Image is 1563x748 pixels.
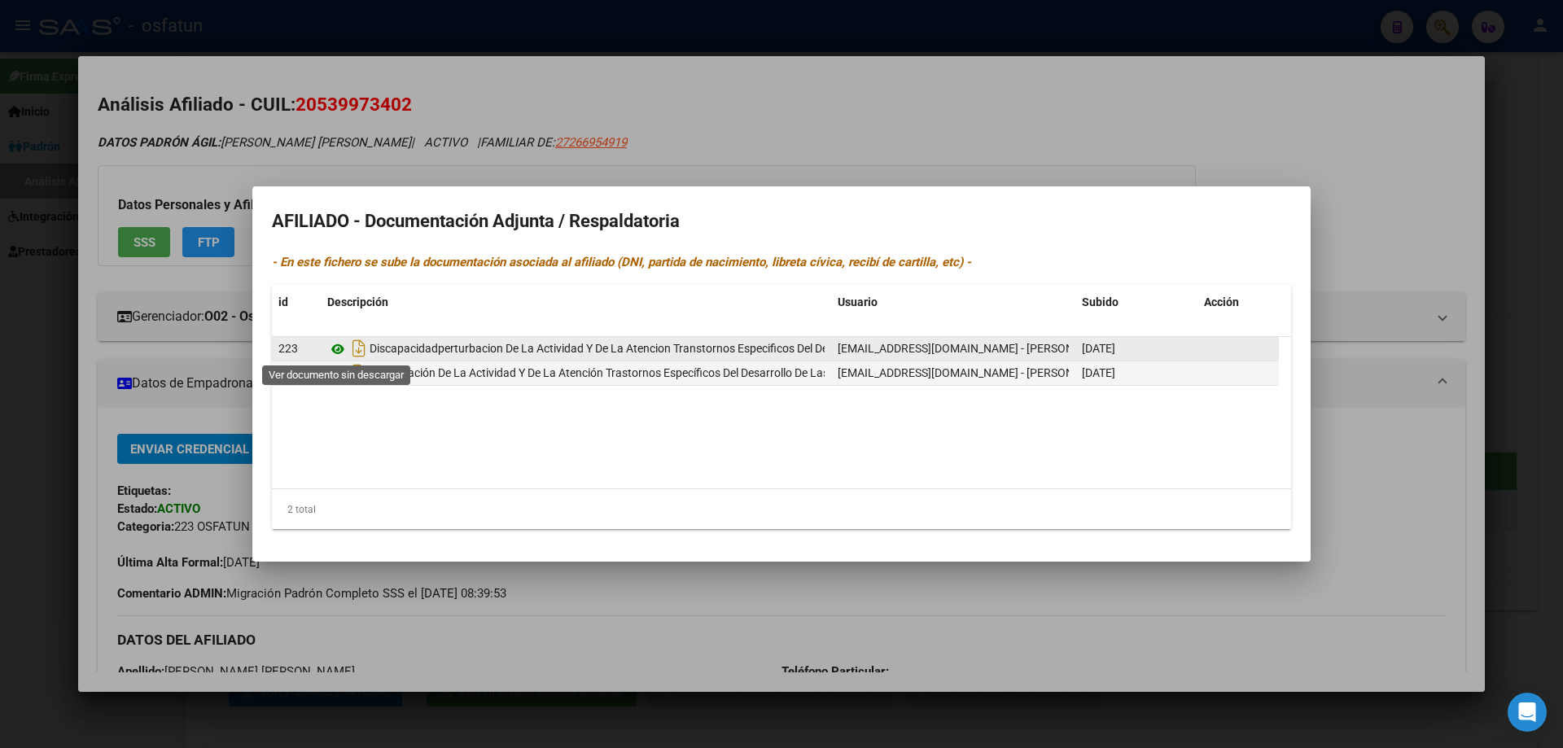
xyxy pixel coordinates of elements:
[272,489,1291,530] div: 2 total
[348,335,370,361] i: Descargar documento
[1508,693,1547,732] div: Open Intercom Messenger
[278,342,298,355] span: 223
[272,255,971,269] i: - En este fichero se sube la documentación asociada al afiliado (DNI, partida de nacimiento, libr...
[348,360,370,386] i: Descargar documento
[1204,295,1239,308] span: Acción
[838,366,1114,379] span: [EMAIL_ADDRESS][DOMAIN_NAME] - [PERSON_NAME]
[327,295,388,308] span: Descripción
[321,285,831,320] datatable-header-cell: Descripción
[278,295,288,308] span: id
[272,285,321,320] datatable-header-cell: id
[838,295,878,308] span: Usuario
[1197,285,1279,320] datatable-header-cell: Acción
[831,285,1075,320] datatable-header-cell: Usuario
[1082,295,1119,308] span: Subido
[278,366,298,379] span: 349
[1082,366,1115,379] span: [DATE]
[370,343,1334,356] span: Discapacidadperturbacion De La Actividad Y De La Atencion Transtornos Especificos Del Desarrollo ...
[272,206,1291,237] h2: AFILIADO - Documentación Adjunta / Respaldatoria
[370,367,1260,380] span: Perturbación De La Actividad Y De La Atención Trastornos Específicos Del Desarrollo De Las Habili...
[1075,285,1197,320] datatable-header-cell: Subido
[838,342,1114,355] span: [EMAIL_ADDRESS][DOMAIN_NAME] - [PERSON_NAME]
[1082,342,1115,355] span: [DATE]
